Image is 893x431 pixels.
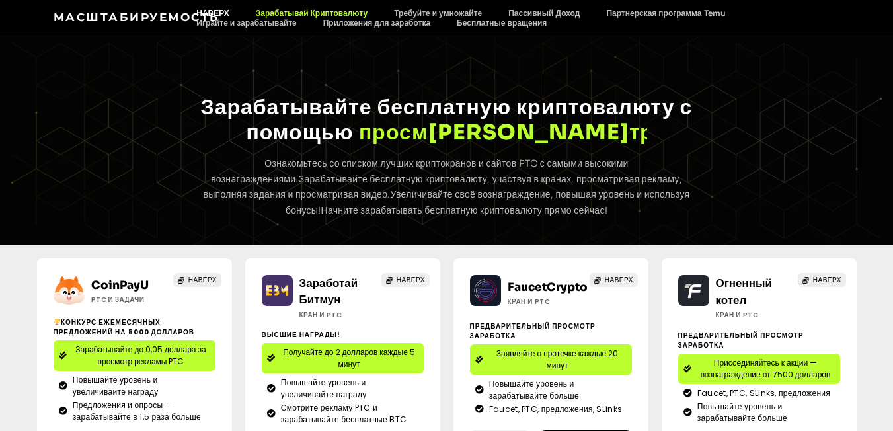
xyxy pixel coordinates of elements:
ya-tr-span: НАВЕРХ [605,275,633,285]
a: Требуйте и умножайте [381,8,495,18]
ya-tr-span: Ознакомьтесь со списком лучших криптокранов и сайтов PTC с самыми высокими вознаграждениями. [211,157,629,185]
a: НАВЕРХ [183,8,243,18]
ya-tr-span: ptc и задачи [91,295,145,305]
a: Получайте до 2 долларов каждые 5 минут [262,343,424,373]
ya-tr-span: Faucet, PTC, SLinks, предложения [697,387,830,399]
a: Масштабируемость [54,11,219,24]
ya-tr-span: Присоединяйтесь к акции — вознаграждение от 7500 долларов [701,357,831,380]
ya-tr-span: Повышайте уровень и зарабатывайте больше [489,378,579,401]
ya-tr-span: Зарабатывайте бесплатную криптовалюту, участвуя в кранах, просматривая рекламу, выполняя задания ... [204,173,682,201]
a: Партнерская программа Temu [593,8,738,18]
a: Присоединяйтесь к акции — вознаграждение от 7500 долларов [678,354,840,384]
ya-tr-span: Кран и PTC [508,297,551,307]
ya-tr-span: НАВЕРХ [397,275,425,285]
ya-tr-span: Смотрите рекламу PTC и зарабатывайте бесплатные BTC [281,402,407,425]
ya-tr-span: Повышайте уровень и зарабатывайте больше [697,401,787,424]
ya-tr-span: Увеличивайте своё вознаграждение, повышая уровень и используя бонусы! [286,188,690,216]
ya-tr-span: НАВЕРХ [188,275,217,285]
ya-tr-span: Повышайте уровень и увеличивайте награду [281,377,367,400]
ya-tr-span: Высшие награды! [262,330,341,340]
ya-tr-span: Пассивный Доход [508,8,580,18]
a: НАВЕРХ [173,273,221,287]
a: Бесплатные вращения [444,18,560,28]
ya-tr-span: Зарабатывай Криптовалюту [256,8,368,18]
ya-tr-span: НАВЕРХ [813,275,841,285]
ya-tr-span: Играйте и зарабатывайте [196,18,296,28]
ya-tr-span: Повышайте уровень и увеличивайте награду [73,374,159,397]
ya-tr-span: Предложения и опросы — зарабатывайте в 1,5 раза больше [73,399,201,422]
a: Заявляйте о протечке каждые 20 минут [470,344,632,375]
ya-tr-span: НАВЕРХ [196,8,229,18]
ya-tr-span: Бесплатные вращения [457,18,547,28]
ya-tr-span: Конкурс ежемесячных предложений на 5000 долларов [54,317,195,337]
ya-tr-span: Кран и PTC [716,310,759,320]
ya-tr-span: Заявляйте о протечке каждые 20 минут [496,348,618,371]
ya-tr-span: Зарабатывайте до 0,05 доллара за просмотр рекламы PTC [75,344,206,367]
ya-tr-span: Начните зарабатывать бесплатную криптовалюту прямо сейчас! [321,204,608,216]
a: НАВЕРХ [798,273,846,287]
a: Зарабатывай Криптовалюту [243,8,381,18]
ya-tr-span: Требуйте и умножайте [394,8,482,18]
a: Огненный котел [716,276,773,307]
ya-tr-span: Получайте до 2 долларов каждые 5 минут [283,346,415,370]
a: Зарабатывайте до 0,05 доллара за просмотр рекламы PTC [54,340,215,371]
ya-tr-span: Предварительный Просмотр Заработка [678,331,804,350]
a: НАВЕРХ [381,273,430,287]
a: НАВЕРХ [590,273,638,287]
a: Играйте и зарабатывайте [183,18,309,28]
a: Приложения для заработка [310,18,444,28]
ya-tr-span: Кран и PTC [299,310,342,320]
a: CoinPayU [91,278,149,292]
a: Заработай Битмун [299,276,358,307]
img: 🏆 [54,319,60,325]
ya-tr-span: Предварительный Просмотр Заработка [470,321,596,341]
nav: Меню [183,8,839,28]
a: Пассивный Доход [495,8,593,18]
a: FaucetCrypto [508,280,588,294]
ya-tr-span: Faucet, PTC, предложения, SLinks [489,403,622,414]
ya-tr-span: Партнерская программа Temu [606,8,725,18]
ya-tr-span: Приложения для заработка [323,18,430,28]
ya-tr-span: Зарабатывайте бесплатную криптовалюту с помощью [201,94,693,145]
